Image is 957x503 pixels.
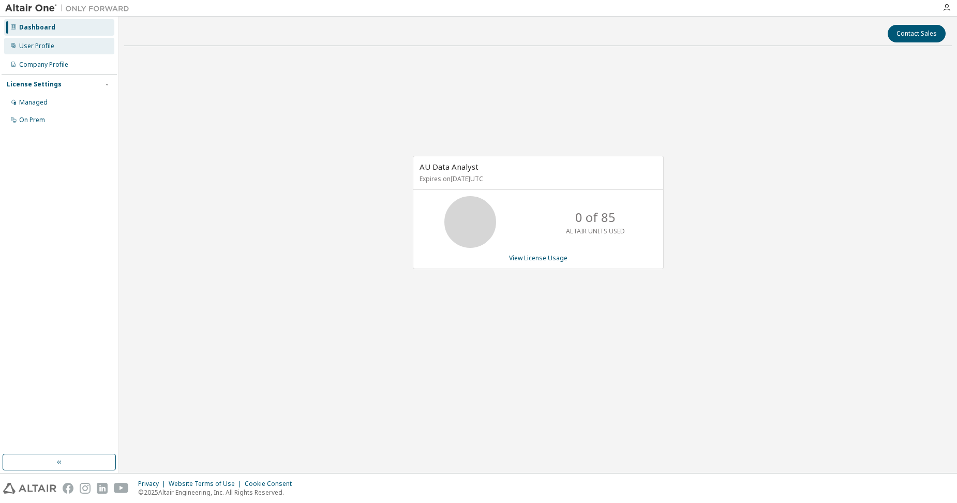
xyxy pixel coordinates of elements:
[138,488,298,497] p: © 2025 Altair Engineering, Inc. All Rights Reserved.
[138,480,169,488] div: Privacy
[19,98,48,107] div: Managed
[63,483,73,494] img: facebook.svg
[245,480,298,488] div: Cookie Consent
[114,483,129,494] img: youtube.svg
[19,61,68,69] div: Company Profile
[509,254,567,262] a: View License Usage
[19,23,55,32] div: Dashboard
[3,483,56,494] img: altair_logo.svg
[566,227,625,235] p: ALTAIR UNITS USED
[19,116,45,124] div: On Prem
[7,80,62,88] div: License Settings
[888,25,946,42] button: Contact Sales
[169,480,245,488] div: Website Terms of Use
[5,3,134,13] img: Altair One
[575,209,616,226] p: 0 of 85
[80,483,91,494] img: instagram.svg
[420,161,479,172] span: AU Data Analyst
[420,174,654,183] p: Expires on [DATE] UTC
[19,42,54,50] div: User Profile
[97,483,108,494] img: linkedin.svg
